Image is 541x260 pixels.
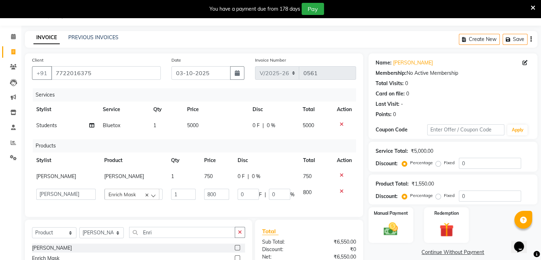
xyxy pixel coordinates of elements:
[32,102,99,118] th: Stylist
[32,66,52,80] button: +91
[410,160,433,166] label: Percentage
[303,122,314,129] span: 5000
[333,152,356,168] th: Action
[36,122,57,129] span: Students
[51,66,161,80] input: Search by Name/Mobile/Email/Code
[511,232,534,253] iframe: chat widget
[262,122,264,129] span: |
[259,191,262,198] span: F
[267,122,275,129] span: 0 %
[376,69,530,77] div: No Active Membership
[507,125,527,135] button: Apply
[33,139,361,152] div: Products
[36,173,76,180] span: [PERSON_NAME]
[405,80,408,87] div: 0
[309,246,361,253] div: ₹0
[379,221,402,237] img: _cash.svg
[376,147,408,155] div: Service Total:
[376,69,407,77] div: Membership:
[255,57,286,63] label: Invoice Number
[103,122,120,129] span: Bluetox
[333,102,356,118] th: Action
[406,90,409,98] div: 0
[238,173,245,180] span: 0 F
[248,173,249,180] span: |
[370,249,536,256] a: Continue Without Payment
[262,228,279,235] span: Total
[171,173,174,180] span: 1
[376,90,405,98] div: Card on file:
[257,246,309,253] div: Discount:
[265,191,266,198] span: |
[209,5,300,13] div: You have a payment due from 178 days
[376,193,398,200] div: Discount:
[33,88,361,102] div: Services
[299,152,332,168] th: Total
[459,34,500,45] button: Create New
[257,238,309,246] div: Sub Total:
[204,173,213,180] span: 750
[302,3,324,15] button: Pay
[99,102,149,118] th: Service
[376,160,398,167] div: Discount:
[393,111,396,118] div: 0
[503,34,527,45] button: Save
[376,80,404,87] div: Total Visits:
[149,102,182,118] th: Qty
[248,102,298,118] th: Disc
[32,244,72,252] div: [PERSON_NAME]
[435,221,458,239] img: _gift.svg
[32,57,43,63] label: Client
[376,126,427,134] div: Coupon Code
[303,189,312,196] span: 800
[68,34,118,41] a: PREVIOUS INVOICES
[233,152,299,168] th: Disc
[104,173,144,180] span: [PERSON_NAME]
[376,100,399,108] div: Last Visit:
[129,227,235,238] input: Search or Scan
[187,122,198,129] span: 5000
[253,122,260,129] span: 0 F
[33,31,60,44] a: INVOICE
[183,102,249,118] th: Price
[303,173,312,180] span: 750
[434,210,459,217] label: Redemption
[100,152,167,168] th: Product
[32,152,100,168] th: Stylist
[427,124,505,135] input: Enter Offer / Coupon Code
[374,210,408,217] label: Manual Payment
[401,100,403,108] div: -
[290,191,295,198] span: %
[410,192,433,199] label: Percentage
[252,173,260,180] span: 0 %
[412,180,434,188] div: ₹1,550.00
[376,59,392,67] div: Name:
[108,191,136,197] span: Enrich Mask
[411,147,433,155] div: ₹5,000.00
[153,122,156,129] span: 1
[376,180,409,188] div: Product Total:
[444,192,455,199] label: Fixed
[167,152,200,168] th: Qty
[200,152,233,168] th: Price
[444,160,455,166] label: Fixed
[298,102,333,118] th: Total
[309,238,361,246] div: ₹6,550.00
[376,111,392,118] div: Points:
[393,59,433,67] a: [PERSON_NAME]
[171,57,181,63] label: Date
